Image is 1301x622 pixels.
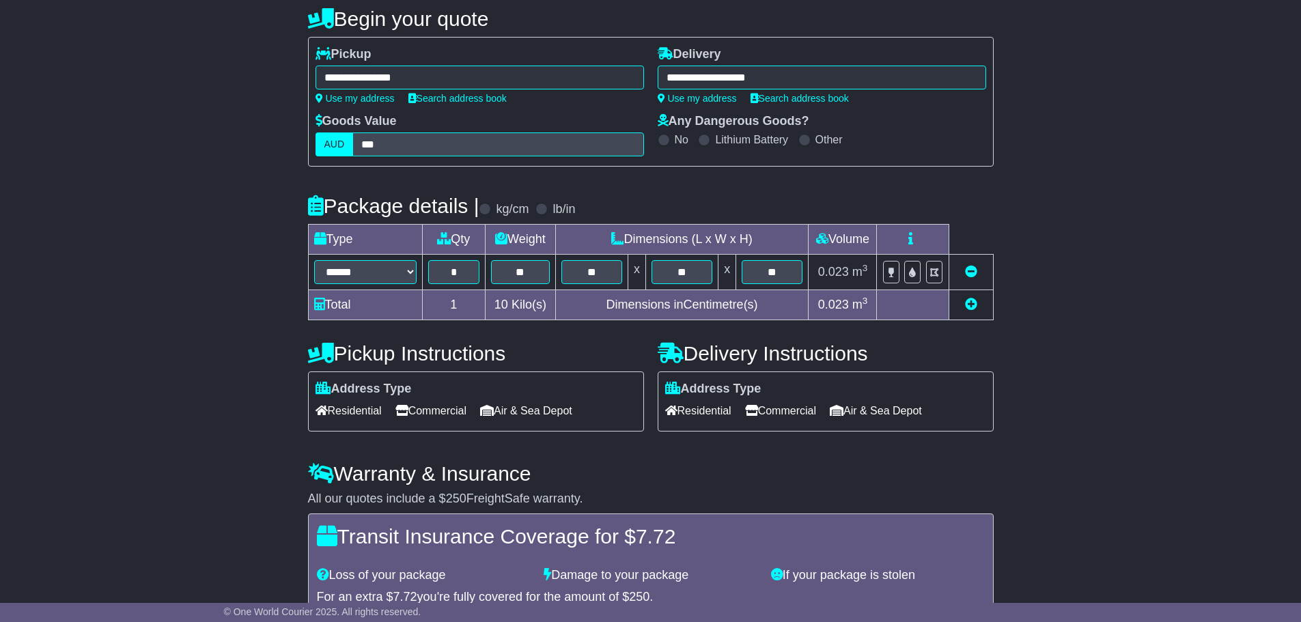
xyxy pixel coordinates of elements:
[537,568,764,583] div: Damage to your package
[751,93,849,104] a: Search address book
[308,225,422,255] td: Type
[863,296,868,306] sup: 3
[308,195,479,217] h4: Package details |
[629,590,649,604] span: 250
[316,400,382,421] span: Residential
[852,298,868,311] span: m
[658,47,721,62] label: Delivery
[658,93,737,104] a: Use my address
[317,590,985,605] div: For an extra $ you're fully covered for the amount of $ .
[316,132,354,156] label: AUD
[408,93,507,104] a: Search address book
[636,525,675,548] span: 7.72
[628,255,645,290] td: x
[552,202,575,217] label: lb/in
[486,225,556,255] td: Weight
[395,400,466,421] span: Commercial
[965,265,977,279] a: Remove this item
[480,400,572,421] span: Air & Sea Depot
[316,114,397,129] label: Goods Value
[965,298,977,311] a: Add new item
[830,400,922,421] span: Air & Sea Depot
[308,290,422,320] td: Total
[555,225,809,255] td: Dimensions (L x W x H)
[310,568,537,583] div: Loss of your package
[308,342,644,365] h4: Pickup Instructions
[486,290,556,320] td: Kilo(s)
[809,225,877,255] td: Volume
[317,525,985,548] h4: Transit Insurance Coverage for $
[665,382,761,397] label: Address Type
[555,290,809,320] td: Dimensions in Centimetre(s)
[496,202,529,217] label: kg/cm
[224,606,421,617] span: © One World Courier 2025. All rights reserved.
[308,492,994,507] div: All our quotes include a $ FreightSafe warranty.
[658,114,809,129] label: Any Dangerous Goods?
[316,47,372,62] label: Pickup
[422,225,486,255] td: Qty
[745,400,816,421] span: Commercial
[675,133,688,146] label: No
[715,133,788,146] label: Lithium Battery
[308,462,994,485] h4: Warranty & Insurance
[494,298,508,311] span: 10
[718,255,736,290] td: x
[393,590,417,604] span: 7.72
[665,400,731,421] span: Residential
[316,93,395,104] a: Use my address
[764,568,992,583] div: If your package is stolen
[422,290,486,320] td: 1
[815,133,843,146] label: Other
[863,263,868,273] sup: 3
[852,265,868,279] span: m
[818,265,849,279] span: 0.023
[818,298,849,311] span: 0.023
[658,342,994,365] h4: Delivery Instructions
[316,382,412,397] label: Address Type
[446,492,466,505] span: 250
[308,8,994,30] h4: Begin your quote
